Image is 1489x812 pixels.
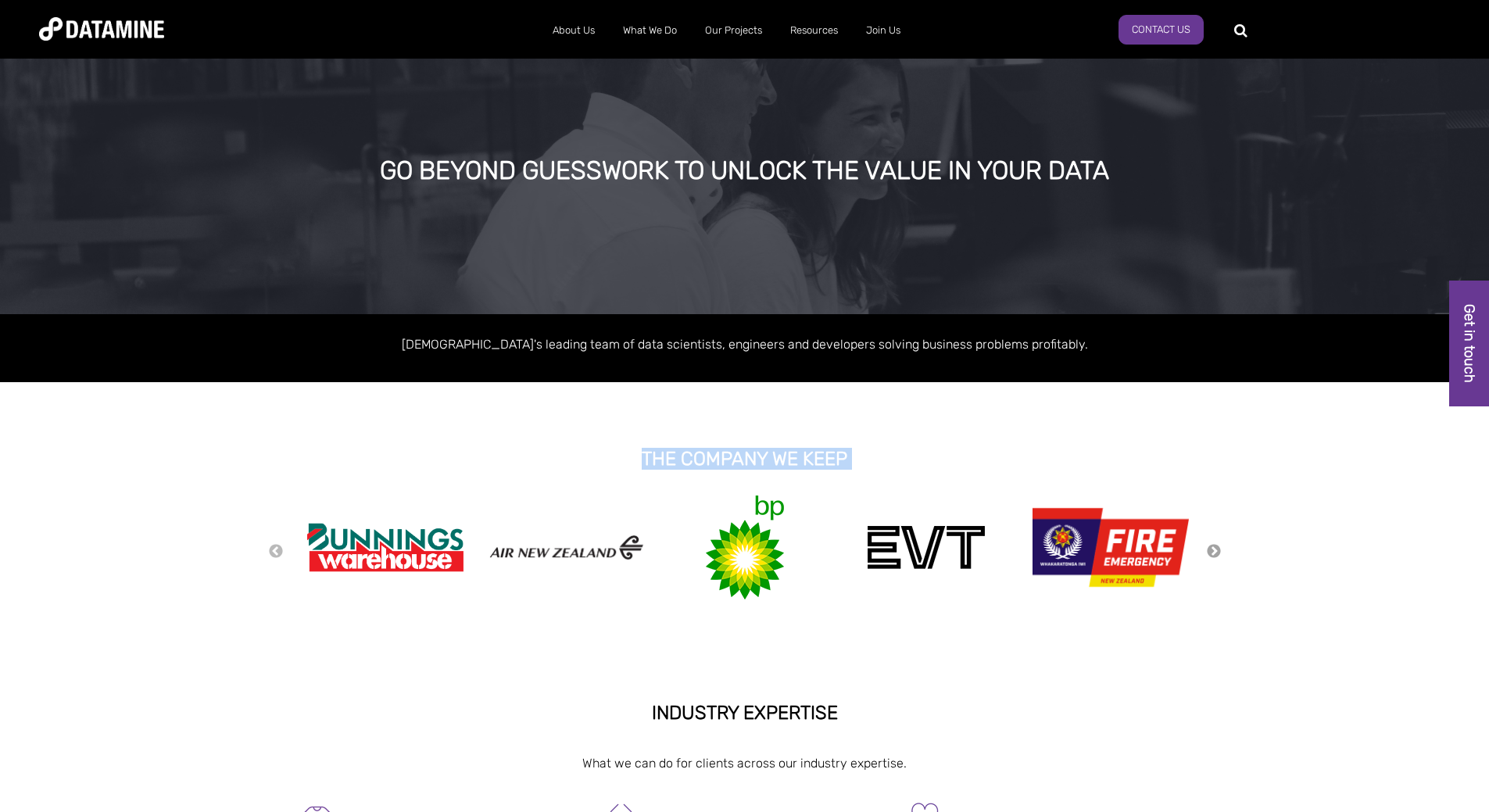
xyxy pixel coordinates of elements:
strong: INDUSTRY EXPERTISE [652,702,838,724]
span: What we can do for clients across our industry expertise. [582,756,907,771]
a: Join Us [852,10,915,51]
a: About Us [539,10,609,51]
img: Fire Emergency New Zealand [1033,500,1189,595]
button: Previous [268,543,284,560]
p: [DEMOGRAPHIC_DATA]'s leading team of data scientists, engineers and developers solving business p... [299,334,1190,355]
img: evt-1 [868,526,985,569]
img: Datamine [39,17,164,41]
a: Resources [776,10,852,51]
a: What We Do [609,10,691,51]
button: Next [1206,543,1222,560]
a: Get in touch [1449,281,1489,406]
img: Bunnings Warehouse [307,518,464,577]
a: Contact Us [1119,15,1204,45]
strong: THE COMPANY WE KEEP [642,448,847,470]
img: bp-1 [702,495,788,599]
div: GO BEYOND GUESSWORK TO UNLOCK THE VALUE IN YOUR DATA [169,157,1320,185]
img: airnewzealand [489,531,645,563]
a: Our Projects [691,10,776,51]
